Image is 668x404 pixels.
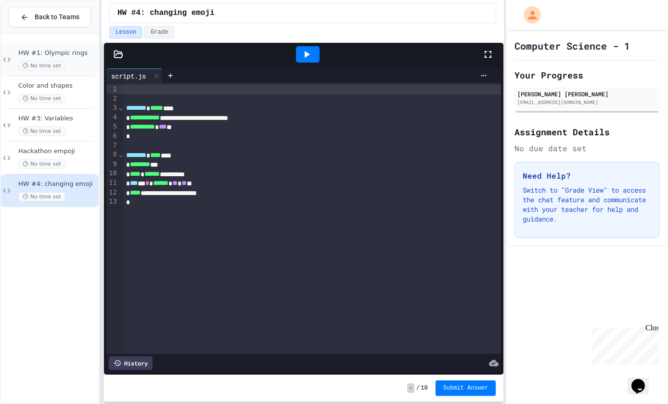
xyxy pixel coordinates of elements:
[144,26,174,39] button: Grade
[106,159,118,169] div: 9
[109,356,153,370] div: History
[514,143,659,154] div: No due date set
[421,384,427,392] span: 10
[514,68,659,82] h2: Your Progress
[523,170,651,182] h3: Need Help?
[407,383,414,393] span: -
[18,115,97,123] span: HW #3: Variables
[18,61,65,70] span: No time set
[106,71,151,81] div: script.js
[106,122,118,131] div: 5
[106,188,118,197] div: 12
[18,147,97,156] span: Hackathon empoji
[106,178,118,188] div: 11
[18,159,65,169] span: No time set
[106,113,118,122] div: 4
[628,365,658,394] iframe: chat widget
[517,99,656,106] div: [EMAIL_ADDRESS][DOMAIN_NAME]
[18,82,97,90] span: Color and shapes
[588,324,658,365] iframe: chat widget
[35,12,79,22] span: Back to Teams
[416,384,420,392] span: /
[106,68,163,83] div: script.js
[118,104,123,111] span: Fold line
[514,39,630,52] h1: Computer Science - 1
[18,192,65,201] span: No time set
[18,127,65,136] span: No time set
[18,94,65,103] span: No time set
[9,7,91,27] button: Back to Teams
[514,125,659,139] h2: Assignment Details
[443,384,488,392] span: Submit Answer
[106,85,118,94] div: 1
[118,150,123,158] span: Fold line
[436,380,496,396] button: Submit Answer
[106,150,118,159] div: 8
[106,141,118,150] div: 7
[106,94,118,103] div: 2
[18,180,97,188] span: HW #4: changing emoji
[517,90,656,98] div: [PERSON_NAME] [PERSON_NAME]
[523,185,651,224] p: Switch to "Grade View" to access the chat feature and communicate with your teacher for help and ...
[106,131,118,141] div: 6
[18,49,97,57] span: HW #1: Olympic rings
[4,4,66,61] div: Chat with us now!Close
[106,103,118,113] div: 3
[117,7,215,19] span: HW #4: changing emoji
[514,4,543,26] div: My Account
[106,169,118,178] div: 10
[109,26,142,39] button: Lesson
[106,197,118,206] div: 13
